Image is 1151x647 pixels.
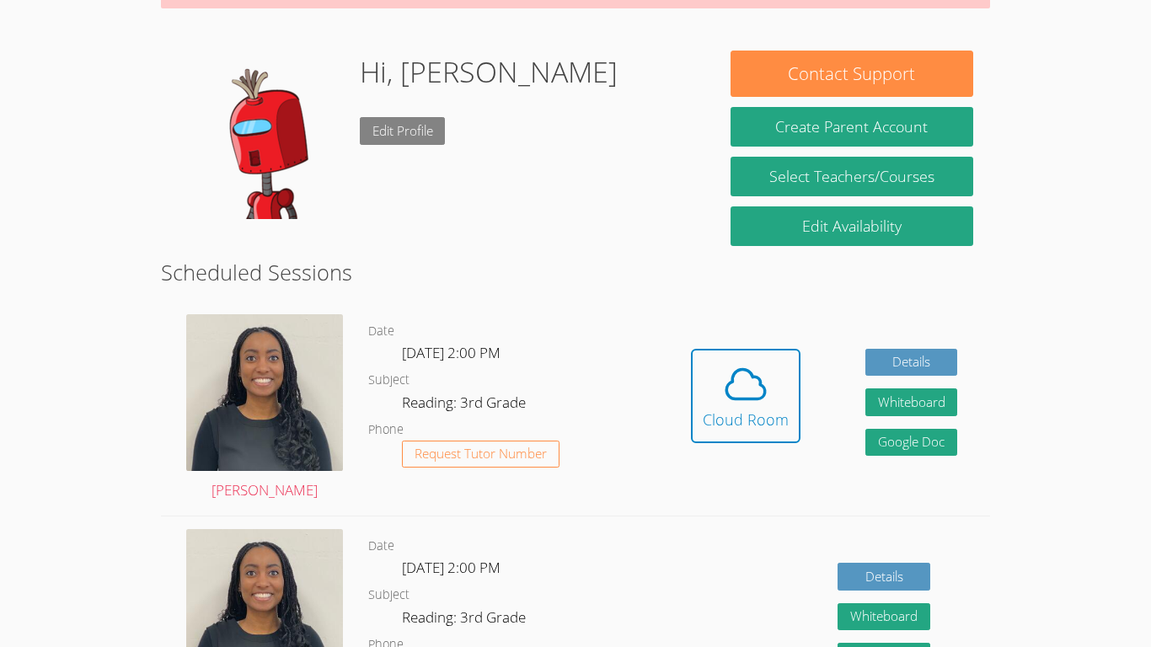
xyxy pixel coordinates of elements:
a: Details [838,563,930,591]
button: Create Parent Account [731,107,973,147]
span: [DATE] 2:00 PM [402,558,501,577]
a: Edit Availability [731,206,973,246]
dt: Subject [368,585,410,606]
button: Contact Support [731,51,973,97]
span: [DATE] 2:00 PM [402,343,501,362]
dt: Subject [368,370,410,391]
a: [PERSON_NAME] [186,314,343,503]
h1: Hi, [PERSON_NAME] [360,51,618,94]
a: Edit Profile [360,117,446,145]
span: Request Tutor Number [415,447,547,460]
button: Cloud Room [691,349,800,443]
a: Details [865,349,958,377]
button: Request Tutor Number [402,441,559,468]
img: avatar.png [186,314,343,471]
dt: Phone [368,420,404,441]
dt: Date [368,321,394,342]
dt: Date [368,536,394,557]
h2: Scheduled Sessions [161,256,990,288]
button: Whiteboard [838,603,930,631]
a: Google Doc [865,429,958,457]
div: Cloud Room [703,408,789,431]
dd: Reading: 3rd Grade [402,391,529,420]
dd: Reading: 3rd Grade [402,606,529,634]
img: default.png [178,51,346,219]
a: Select Teachers/Courses [731,157,973,196]
button: Whiteboard [865,388,958,416]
